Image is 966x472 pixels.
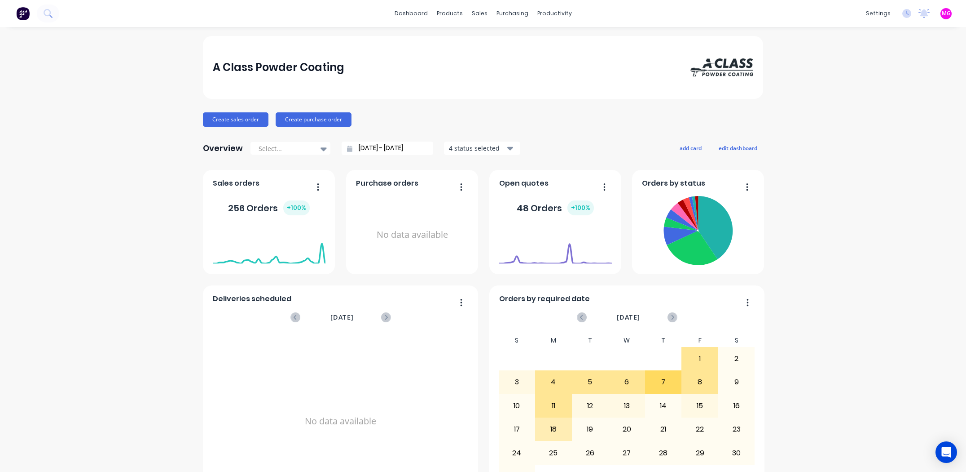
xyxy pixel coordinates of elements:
a: dashboard [390,7,432,20]
div: 22 [682,418,718,441]
div: 2 [719,347,755,370]
div: 256 Orders [228,200,310,215]
div: 29 [682,441,718,464]
div: 18 [536,418,571,441]
button: Create purchase order [276,112,351,127]
div: 8 [682,371,718,393]
button: 4 status selected [444,142,520,155]
div: 24 [499,441,535,464]
div: 4 status selected [449,143,505,153]
div: W [608,334,645,347]
div: Open Intercom Messenger [935,441,957,463]
div: S [718,334,755,347]
div: 25 [536,441,571,464]
button: edit dashboard [713,142,763,154]
div: 4 [536,371,571,393]
div: 5 [572,371,608,393]
div: T [572,334,609,347]
div: S [499,334,536,347]
div: 20 [609,418,645,441]
div: 48 Orders [517,200,594,215]
div: 17 [499,418,535,441]
div: A Class Powder Coating [213,58,344,76]
div: 16 [719,395,755,417]
div: 27 [609,441,645,464]
div: + 100 % [567,200,594,215]
div: 6 [609,371,645,393]
div: purchasing [492,7,533,20]
div: productivity [533,7,576,20]
div: + 100 % [283,200,310,215]
span: Orders by status [642,178,705,189]
div: 15 [682,395,718,417]
div: 26 [572,441,608,464]
div: 11 [536,395,571,417]
span: [DATE] [617,312,640,322]
div: No data available [356,192,469,277]
span: Orders by required date [499,294,590,304]
div: T [645,334,682,347]
div: 13 [609,395,645,417]
button: Create sales order [203,112,268,127]
img: Factory [16,7,30,20]
div: 28 [645,441,681,464]
div: sales [467,7,492,20]
span: MG [942,9,951,18]
div: products [432,7,467,20]
div: 21 [645,418,681,441]
div: 9 [719,371,755,393]
span: Purchase orders [356,178,418,189]
div: 3 [499,371,535,393]
div: 7 [645,371,681,393]
div: 14 [645,395,681,417]
div: 12 [572,395,608,417]
div: 1 [682,347,718,370]
img: A Class Powder Coating [690,58,753,76]
span: [DATE] [330,312,354,322]
div: settings [861,7,895,20]
div: F [681,334,718,347]
div: 10 [499,395,535,417]
div: M [535,334,572,347]
div: 23 [719,418,755,441]
span: Sales orders [213,178,259,189]
button: add card [674,142,707,154]
div: 19 [572,418,608,441]
div: Overview [203,139,243,157]
span: Open quotes [499,178,549,189]
div: 30 [719,441,755,464]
